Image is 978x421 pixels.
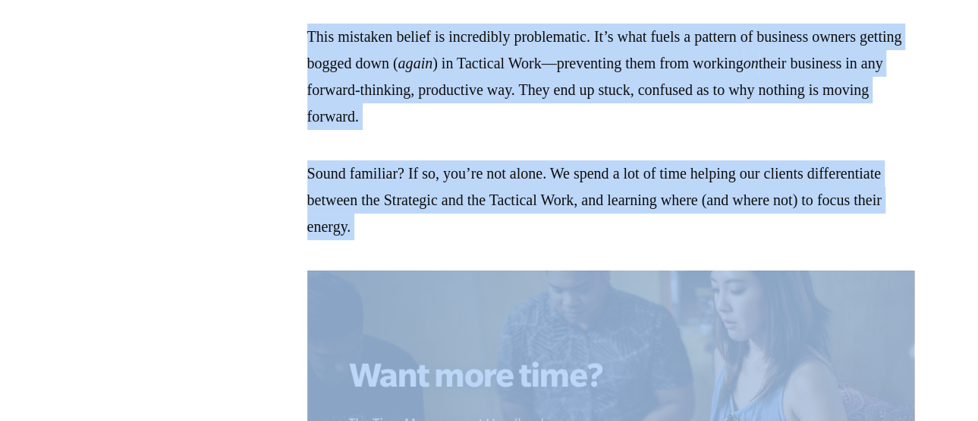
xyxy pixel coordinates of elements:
p: Sound familiar? If so, you’re not alone. We spend a lot of time helping our clients differentiate... [307,160,914,240]
em: again [398,55,432,71]
iframe: Chat Widget [902,348,978,421]
p: This mistaken belief is incredibly problematic. It’s what fuels a pattern of business owners gett... [307,24,914,130]
em: on [744,55,759,71]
